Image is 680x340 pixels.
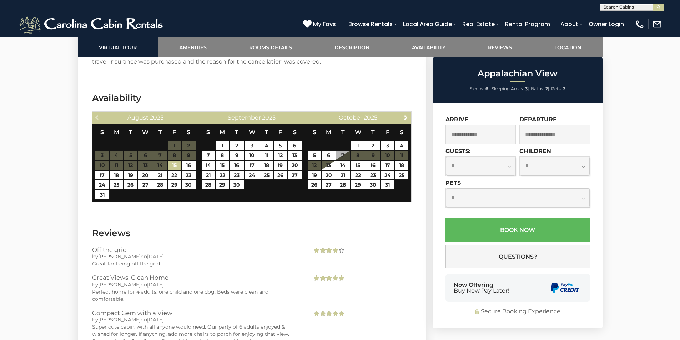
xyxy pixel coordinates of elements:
[345,18,396,30] a: Browse Rentals
[635,19,645,29] img: phone-regular-white.png
[381,141,394,150] a: 3
[230,171,244,180] a: 23
[260,171,273,180] a: 25
[262,114,276,121] span: 2025
[470,86,484,91] span: Sleeps:
[322,180,336,189] a: 27
[245,171,260,180] a: 24
[202,151,215,160] a: 7
[202,161,215,170] a: 14
[95,190,109,199] a: 31
[216,151,229,160] a: 8
[308,180,321,189] a: 26
[545,86,548,91] strong: 2
[147,253,164,260] span: [DATE]
[92,310,302,316] h3: Compact Gem with a View
[216,180,229,189] a: 29
[355,129,361,136] span: Wednesday
[445,218,590,242] button: Book Now
[114,129,119,136] span: Monday
[278,129,282,136] span: Friday
[110,171,123,180] a: 18
[230,161,244,170] a: 16
[288,171,302,180] a: 27
[445,179,461,186] label: Pets
[364,114,377,121] span: 2025
[92,274,302,281] h3: Great Views, Clean Home
[206,129,210,136] span: Sunday
[127,114,148,121] span: August
[341,129,345,136] span: Tuesday
[459,18,498,30] a: Real Estate
[147,281,164,288] span: [DATE]
[339,114,362,121] span: October
[401,113,410,122] a: Next
[395,171,408,180] a: 25
[308,151,321,160] a: 5
[182,161,196,170] a: 16
[403,115,409,120] span: Next
[274,161,287,170] a: 19
[288,141,302,150] a: 6
[245,141,260,150] a: 3
[98,253,141,260] span: [PERSON_NAME]
[351,141,366,150] a: 1
[313,37,391,57] a: Description
[381,171,394,180] a: 24
[92,92,412,104] h3: Availability
[485,86,488,91] strong: 6
[502,18,554,30] a: Rental Program
[366,161,380,170] a: 16
[138,171,153,180] a: 20
[308,171,321,180] a: 19
[78,37,158,57] a: Virtual Tour
[313,20,336,29] span: My Favs
[220,129,225,136] span: Monday
[366,171,380,180] a: 23
[366,180,380,189] a: 30
[467,37,533,57] a: Reviews
[531,86,544,91] span: Baths:
[386,129,389,136] span: Friday
[371,129,375,136] span: Thursday
[153,180,167,189] a: 28
[395,141,408,150] a: 4
[531,84,549,93] li: |
[557,18,582,30] a: About
[395,161,408,170] a: 18
[351,171,366,180] a: 22
[230,180,244,189] a: 30
[202,171,215,180] a: 21
[492,86,524,91] span: Sleeping Areas:
[158,37,228,57] a: Amenities
[168,171,181,180] a: 22
[98,316,141,323] span: [PERSON_NAME]
[92,260,302,267] div: Great for being off the grid
[228,114,261,121] span: September
[260,161,273,170] a: 18
[124,180,137,189] a: 26
[92,281,302,288] div: by on
[445,116,468,123] label: Arrive
[260,141,273,150] a: 4
[391,37,467,57] a: Availability
[110,180,123,189] a: 25
[303,20,338,29] a: My Favs
[245,151,260,160] a: 10
[274,151,287,160] a: 12
[519,116,557,123] label: Departure
[230,151,244,160] a: 9
[153,171,167,180] a: 21
[95,180,109,189] a: 24
[288,161,302,170] a: 20
[92,247,302,253] h3: Off the grid
[129,129,132,136] span: Tuesday
[652,19,662,29] img: mail-regular-white.png
[245,161,260,170] a: 17
[216,161,229,170] a: 15
[326,129,331,136] span: Monday
[445,148,470,154] label: Guests:
[322,151,336,160] a: 6
[274,171,287,180] a: 26
[92,316,302,323] div: by on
